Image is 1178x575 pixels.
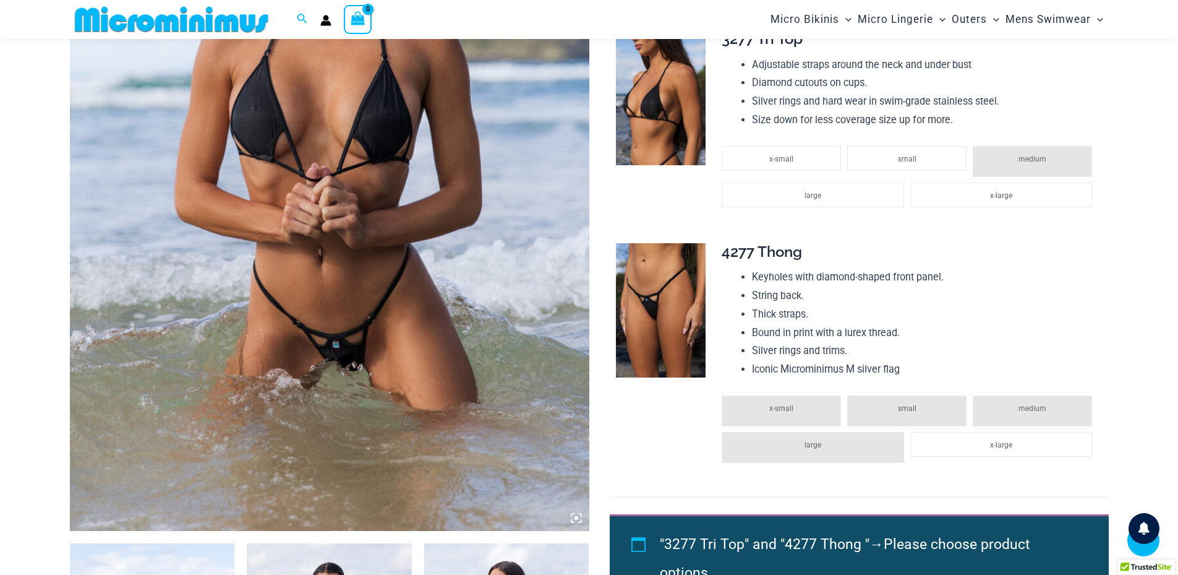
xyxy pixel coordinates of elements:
[858,4,933,35] span: Micro Lingerie
[855,4,949,35] a: Micro LingerieMenu ToggleMenu Toggle
[949,4,1002,35] a: OutersMenu ToggleMenu Toggle
[722,30,803,48] span: 3277 Tri Top
[1018,404,1046,413] span: medium
[987,4,999,35] span: Menu Toggle
[722,146,841,171] li: x-small
[769,404,793,413] span: x-small
[898,155,916,163] span: small
[973,396,1092,426] li: medium
[805,441,821,449] span: large
[1091,4,1103,35] span: Menu Toggle
[752,287,1098,305] li: String back.
[752,342,1098,360] li: Silver rings and trims.
[722,243,802,261] span: 4277 Thong
[722,183,903,207] li: large
[752,56,1098,74] li: Adjustable straps around the neck and under bust
[990,441,1012,449] span: x-large
[933,4,945,35] span: Menu Toggle
[70,6,273,33] img: MM SHOP LOGO FLAT
[910,432,1092,457] li: x-large
[1002,4,1106,35] a: Mens SwimwearMenu ToggleMenu Toggle
[990,191,1012,200] span: x-large
[752,92,1098,111] li: Silver rings and hard wear in swim-grade stainless steel.
[898,404,916,413] span: small
[839,4,851,35] span: Menu Toggle
[752,305,1098,324] li: Thick straps.
[752,74,1098,92] li: Diamond cutouts on cups.
[752,268,1098,287] li: Keyholes with diamond-shaped front panel.
[952,4,987,35] span: Outers
[910,183,1092,207] li: x-large
[660,536,869,553] span: "3277 Tri Top" and "4277 Thong "
[973,146,1092,177] li: medium
[769,155,793,163] span: x-small
[770,4,839,35] span: Micro Bikinis
[320,15,331,26] a: Account icon link
[766,2,1109,37] nav: Site Navigation
[344,5,372,33] a: View Shopping Cart, empty
[1018,155,1046,163] span: medium
[767,4,855,35] a: Micro BikinisMenu ToggleMenu Toggle
[616,30,706,165] img: Hurricane Black 3277 Tri Top
[847,396,967,426] li: small
[805,191,821,200] span: large
[752,111,1098,129] li: Size down for less coverage size up for more.
[616,243,706,378] img: Hurricane Black 4277 Thong Bottom
[722,396,841,426] li: x-small
[722,432,903,463] li: large
[1005,4,1091,35] span: Mens Swimwear
[752,324,1098,342] li: Bound in print with a lurex thread.
[752,360,1098,379] li: Iconic Microminimus M silver flag
[297,12,308,27] a: Search icon link
[847,146,967,171] li: small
